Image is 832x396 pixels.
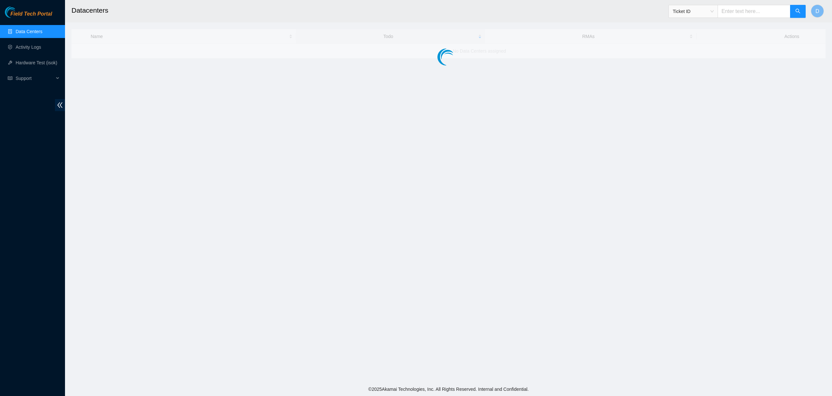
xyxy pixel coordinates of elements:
[55,99,65,111] span: double-left
[815,7,819,15] span: D
[790,5,806,18] button: search
[5,6,33,18] img: Akamai Technologies
[718,5,790,18] input: Enter text here...
[8,76,12,81] span: read
[16,72,54,85] span: Support
[16,60,57,65] a: Hardware Test (isok)
[65,382,832,396] footer: © 2025 Akamai Technologies, Inc. All Rights Reserved. Internal and Confidential.
[795,8,800,15] span: search
[673,6,714,16] span: Ticket ID
[5,12,52,20] a: Akamai TechnologiesField Tech Portal
[10,11,52,17] span: Field Tech Portal
[811,5,824,18] button: D
[16,29,42,34] a: Data Centers
[16,45,41,50] a: Activity Logs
